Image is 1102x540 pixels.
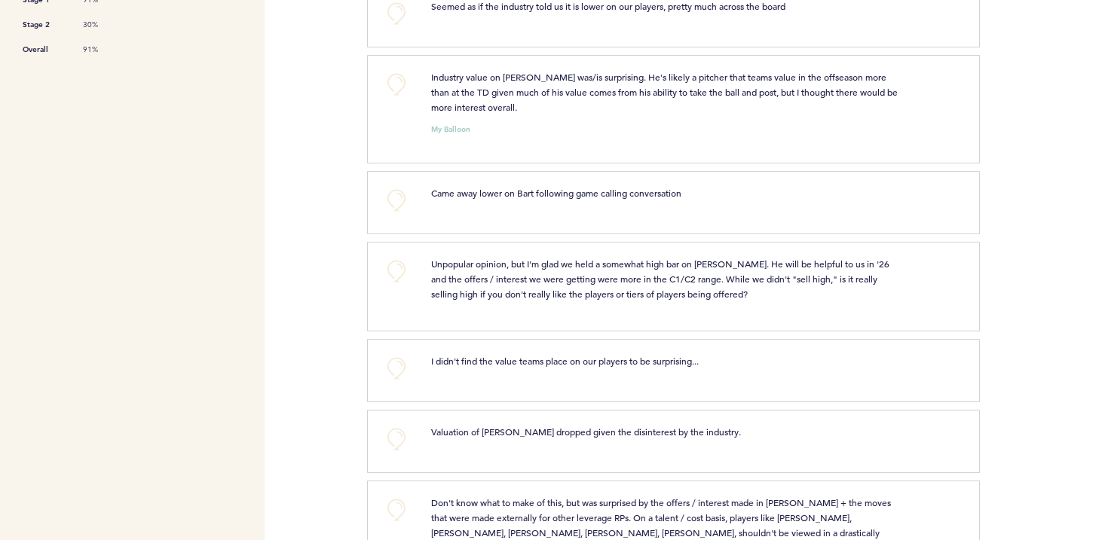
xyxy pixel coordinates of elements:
[431,126,470,133] small: My Balloon
[431,258,892,300] span: Unpopular opinion, but I'm glad we held a somewhat high bar on [PERSON_NAME]. He will be helpful ...
[431,71,900,113] span: Industry value on [PERSON_NAME] was/is surprising. He's likely a pitcher that teams value in the ...
[431,187,681,199] span: Came away lower on Bart following game calling conversation
[431,426,741,438] span: Valuation of [PERSON_NAME] dropped given the disinterest by the industry.
[431,355,699,367] span: I didn't find the value teams place on our players to be surprising...
[83,44,128,55] span: 91%
[23,17,68,32] span: Stage 2
[83,20,128,30] span: 30%
[23,42,68,57] span: Overall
